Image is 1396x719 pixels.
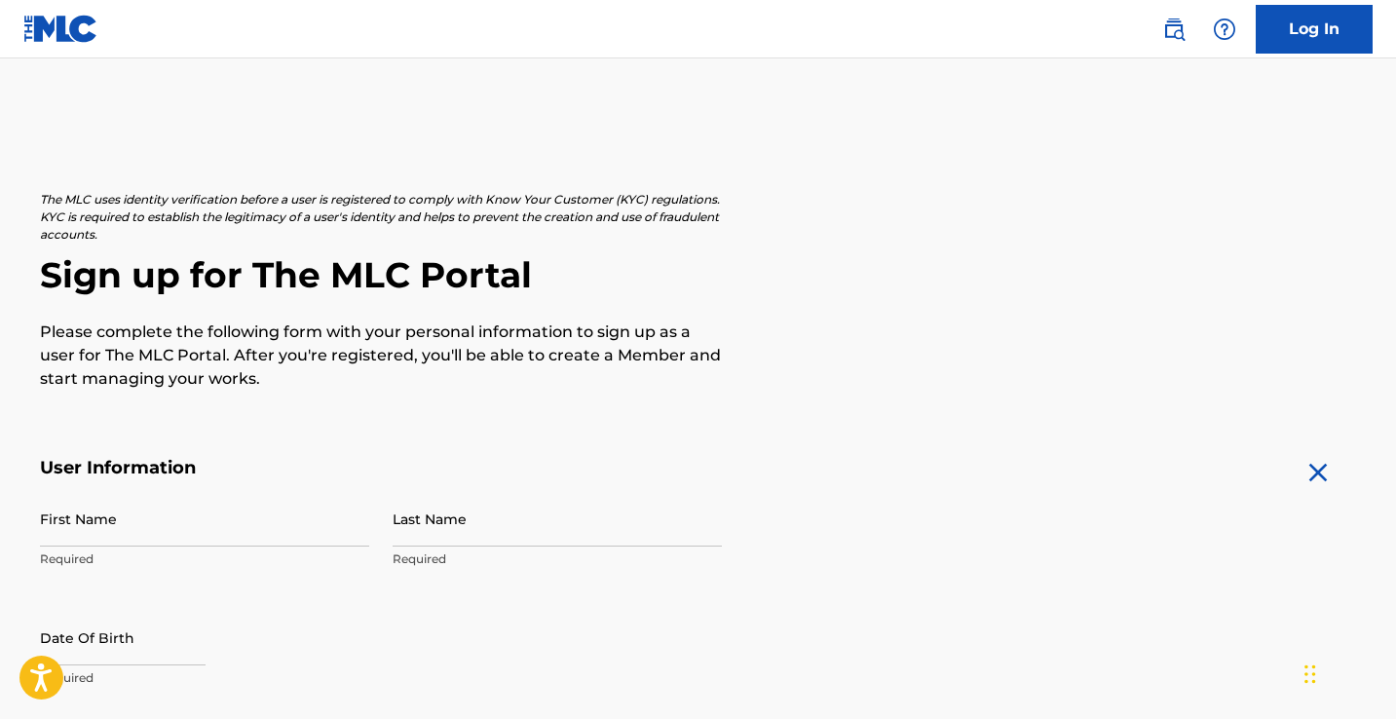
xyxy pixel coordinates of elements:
iframe: Chat Widget [1299,625,1396,719]
p: Please complete the following form with your personal information to sign up as a user for The ML... [40,321,722,391]
div: Help [1205,10,1244,49]
p: Required [40,550,369,568]
a: Public Search [1154,10,1193,49]
a: Log In [1256,5,1373,54]
p: The MLC uses identity verification before a user is registered to comply with Know Your Customer ... [40,191,722,244]
div: Drag [1304,645,1316,703]
img: search [1162,18,1186,41]
p: Required [40,669,369,687]
img: help [1213,18,1236,41]
h5: User Information [40,457,722,479]
p: Required [393,550,722,568]
h2: Sign up for The MLC Portal [40,253,1357,297]
img: MLC Logo [23,15,98,43]
img: close [1302,457,1334,488]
